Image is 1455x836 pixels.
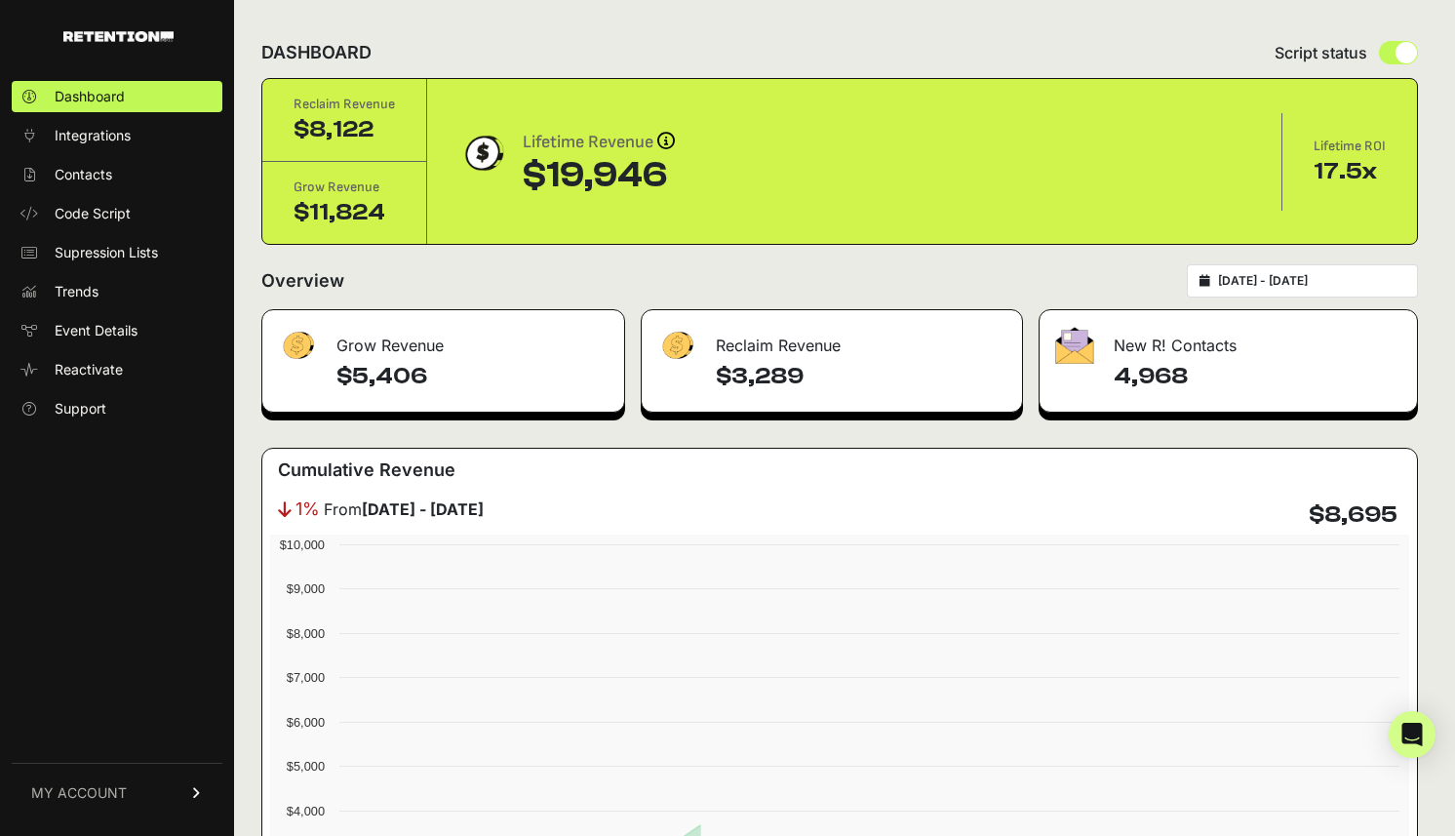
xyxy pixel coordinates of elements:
div: Lifetime Revenue [523,129,675,156]
img: fa-dollar-13500eef13a19c4ab2b9ed9ad552e47b0d9fc28b02b83b90ba0e00f96d6372e9.png [278,327,317,365]
img: fa-envelope-19ae18322b30453b285274b1b8af3d052b27d846a4fbe8435d1a52b978f639a2.png [1055,327,1094,364]
h2: DASHBOARD [261,39,372,66]
img: dollar-coin-05c43ed7efb7bc0c12610022525b4bbbb207c7efeef5aecc26f025e68dcafac9.png [458,129,507,178]
a: Reactivate [12,354,222,385]
span: Integrations [55,126,131,145]
a: MY ACCOUNT [12,763,222,822]
h4: $8,695 [1309,499,1397,531]
span: From [324,498,484,521]
a: Event Details [12,315,222,346]
a: Integrations [12,120,222,151]
div: Grow Revenue [294,178,395,197]
div: Reclaim Revenue [294,95,395,114]
div: 17.5x [1314,156,1386,187]
text: $5,000 [287,759,325,774]
div: Lifetime ROI [1314,137,1386,156]
a: Contacts [12,159,222,190]
div: $19,946 [523,156,675,195]
span: MY ACCOUNT [31,783,127,803]
a: Code Script [12,198,222,229]
text: $7,000 [287,670,325,685]
h3: Cumulative Revenue [278,457,455,484]
a: Support [12,393,222,424]
text: $10,000 [280,537,325,552]
img: Retention.com [63,31,174,42]
a: Supression Lists [12,237,222,268]
span: 1% [295,496,320,523]
a: Dashboard [12,81,222,112]
h2: Overview [261,267,344,295]
h4: $3,289 [716,361,1005,392]
div: New R! Contacts [1040,310,1417,369]
span: Contacts [55,165,112,184]
span: Script status [1275,41,1367,64]
h4: 4,968 [1114,361,1401,392]
div: Grow Revenue [262,310,624,369]
div: Reclaim Revenue [642,310,1021,369]
h4: $5,406 [336,361,609,392]
span: Event Details [55,321,138,340]
span: Supression Lists [55,243,158,262]
span: Dashboard [55,87,125,106]
span: Trends [55,282,98,301]
div: $11,824 [294,197,395,228]
span: Code Script [55,204,131,223]
img: fa-dollar-13500eef13a19c4ab2b9ed9ad552e47b0d9fc28b02b83b90ba0e00f96d6372e9.png [657,327,696,365]
text: $8,000 [287,626,325,641]
span: Support [55,399,106,418]
text: $4,000 [287,804,325,818]
span: Reactivate [55,360,123,379]
div: $8,122 [294,114,395,145]
strong: [DATE] - [DATE] [362,499,484,519]
a: Trends [12,276,222,307]
div: Open Intercom Messenger [1389,711,1435,758]
text: $6,000 [287,715,325,730]
text: $9,000 [287,581,325,596]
